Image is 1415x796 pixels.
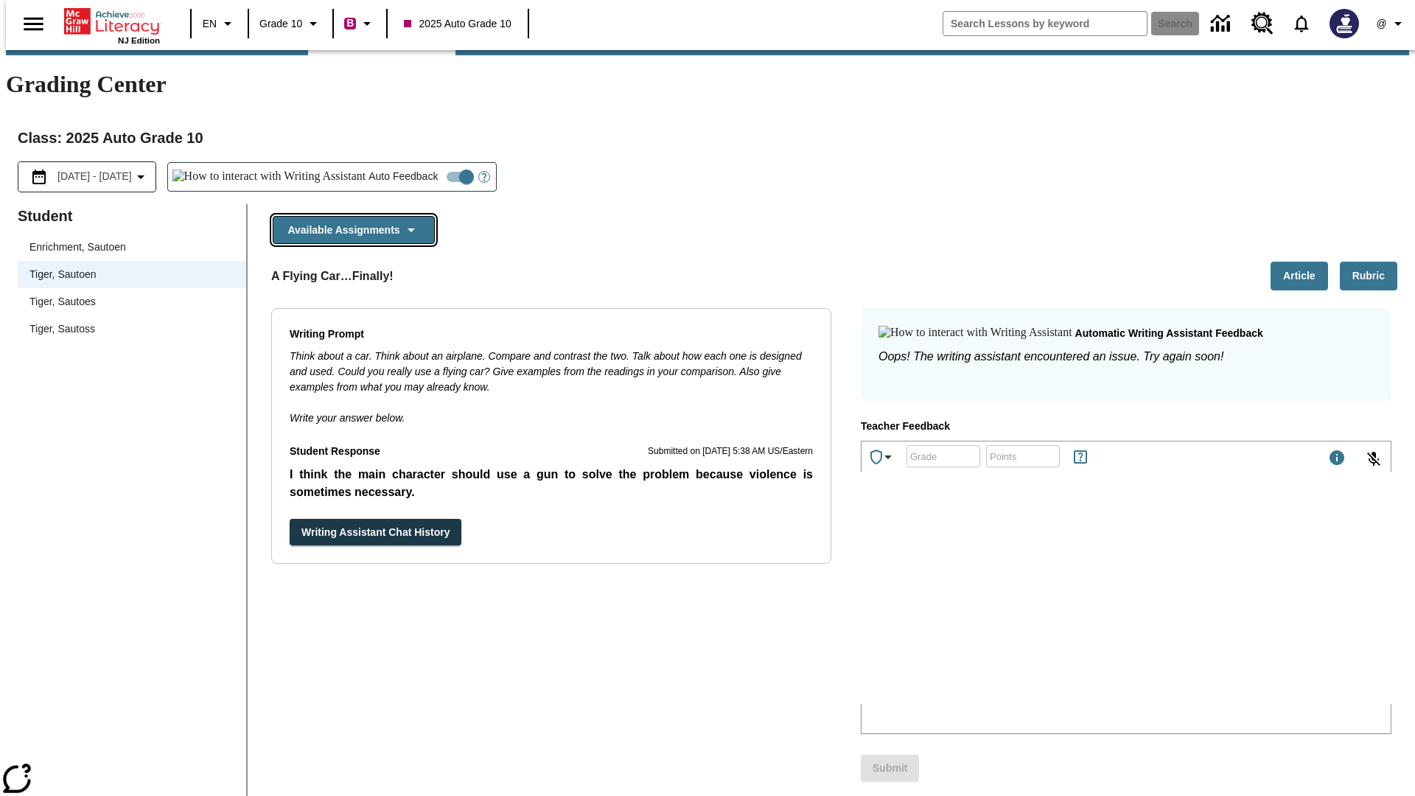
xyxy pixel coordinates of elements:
[18,234,246,261] div: Enrichment, Sautoen
[346,14,354,32] span: B
[648,444,813,459] p: Submitted on [DATE] 5:38 AM US/Eastern
[290,466,813,501] p: Student Response
[29,267,234,282] span: Tiger, Sautoen
[1243,4,1282,43] a: Resource Center, Will open in new tab
[6,71,1409,98] h1: Grading Center
[18,204,246,228] p: Student
[196,10,243,37] button: Language: EN, Select a language
[18,288,246,315] div: Tiger, Sautoes
[64,7,160,36] a: Home
[18,315,246,343] div: Tiger, Sautoss
[29,321,234,337] span: Tiger, Sautoss
[64,5,160,45] div: Home
[404,16,511,32] span: 2025 Auto Grade 10
[290,466,813,501] p: I think the main character should use a gun to solve the problem because violence is sometimes ne...
[6,12,215,25] body: Type your response here.
[862,442,903,472] button: Achievements
[203,16,217,32] span: EN
[254,10,328,37] button: Grade: Grade 10, Select a grade
[906,436,980,475] input: Grade: Letters, numbers, %, + and - are allowed.
[29,240,234,255] span: Enrichment, Sautoen
[1075,326,1263,342] p: Automatic writing assistant feedback
[878,326,1072,341] img: How to interact with Writing Assistant
[1356,441,1391,477] button: Click to activate and allow voice recognition
[1066,442,1095,472] button: Rules for Earning Points and Achievements, Will open in new tab
[1202,4,1243,44] a: Data Center
[986,445,1060,467] div: Points: Must be equal to or less than 25.
[57,169,132,184] span: [DATE] - [DATE]
[1368,10,1415,37] button: Profile/Settings
[878,348,1374,366] p: Oops! The writing assistant encountered an issue. Try again soon!
[290,327,813,343] p: Writing Prompt
[1328,449,1346,469] div: Maximum 1000 characters Press Escape to exit toolbar and use left and right arrow keys to access ...
[290,349,813,395] p: Think about a car. Think about an airplane. Compare and contrast the two. Talk about how each one...
[368,169,438,184] span: Auto Feedback
[18,126,1397,150] h2: Class : 2025 Auto Grade 10
[1340,262,1397,290] button: Rubric, Will open in new tab
[986,436,1060,475] input: Points: Must be equal to or less than 25.
[118,36,160,45] span: NJ Edition
[338,10,382,37] button: Boost Class color is violet red. Change class color
[132,168,150,186] svg: Collapse Date Range Filter
[943,12,1147,35] input: search field
[861,419,1391,435] p: Teacher Feedback
[172,170,366,184] img: How to interact with Writing Assistant
[271,268,394,285] p: A Flying Car…Finally!
[290,444,380,460] p: Student Response
[472,163,496,191] button: Open Help for Writing Assistant
[906,445,980,467] div: Grade: Letters, numbers, %, + and - are allowed.
[1282,4,1321,43] a: Notifications
[1321,4,1368,43] button: Select a new avatar
[290,519,461,546] button: Writing Assistant Chat History
[273,216,435,245] button: Available Assignments
[1376,16,1386,32] span: @
[1330,9,1359,38] img: Avatar
[1271,262,1328,290] button: Article, Will open in new tab
[29,294,234,310] span: Tiger, Sautoes
[12,2,55,46] button: Open side menu
[259,16,302,32] span: Grade 10
[290,395,813,426] p: Write your answer below.
[18,261,246,288] div: Tiger, Sautoen
[24,168,150,186] button: Select the date range menu item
